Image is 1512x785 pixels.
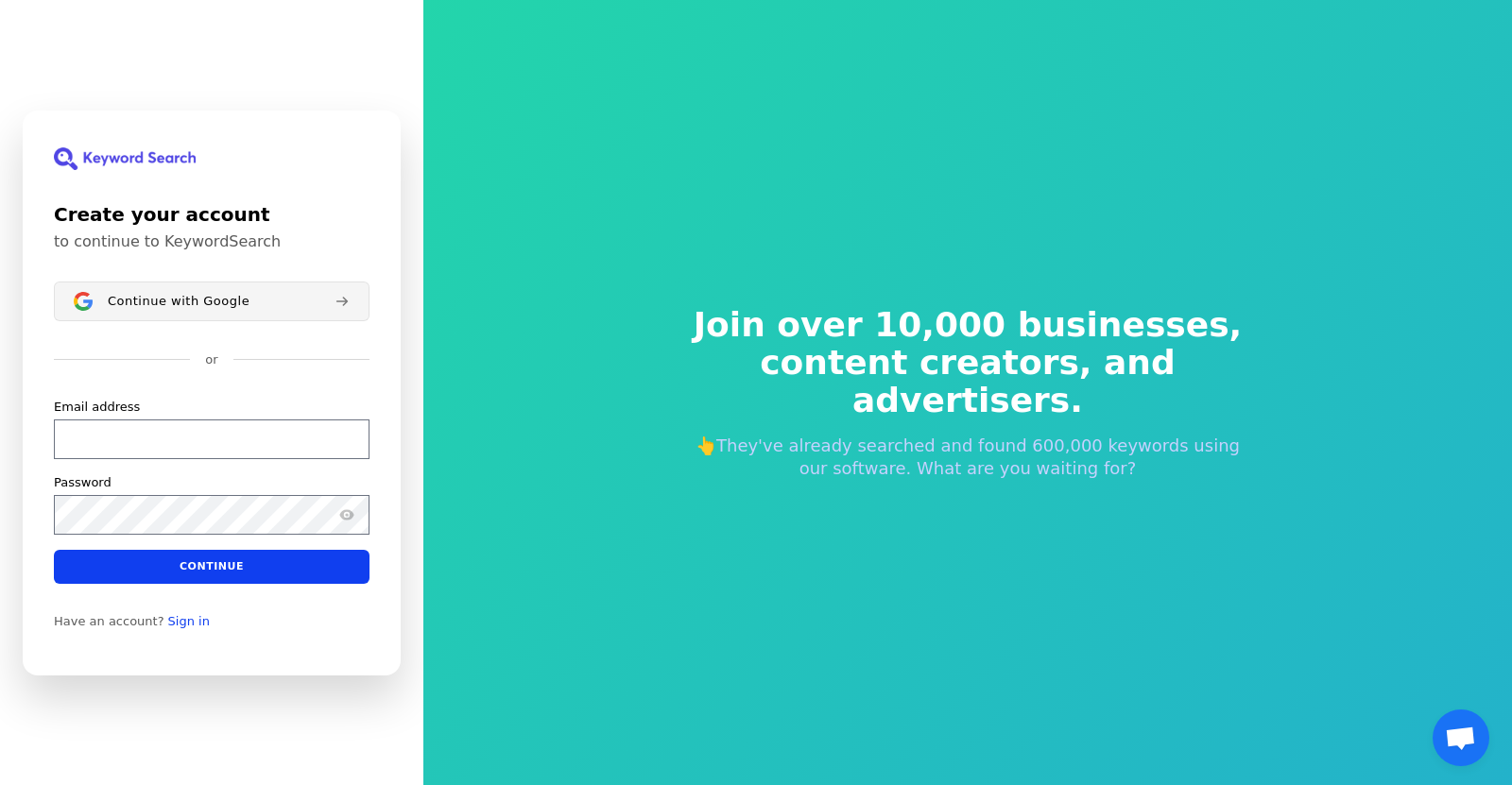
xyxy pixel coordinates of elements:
[54,200,369,229] h1: Create your account
[168,613,210,628] a: Sign in
[54,282,369,321] button: Sign in with GoogleContinue with Google
[54,147,196,170] img: KeywordSearch
[54,549,369,583] button: Continue
[680,344,1255,419] span: content creators, and advertisers.
[74,292,93,311] img: Sign in with Google
[680,435,1255,480] p: 👆They've already searched and found 600,000 keywords using our software. What are you waiting for?
[54,398,140,415] label: Email address
[108,293,249,308] span: Continue with Google
[205,351,217,368] p: or
[54,613,164,628] span: Have an account?
[54,473,112,490] label: Password
[335,503,358,525] button: Show password
[54,232,369,251] p: to continue to KeywordSearch
[680,306,1255,344] span: Join over 10,000 businesses,
[1433,709,1489,766] a: Open chat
